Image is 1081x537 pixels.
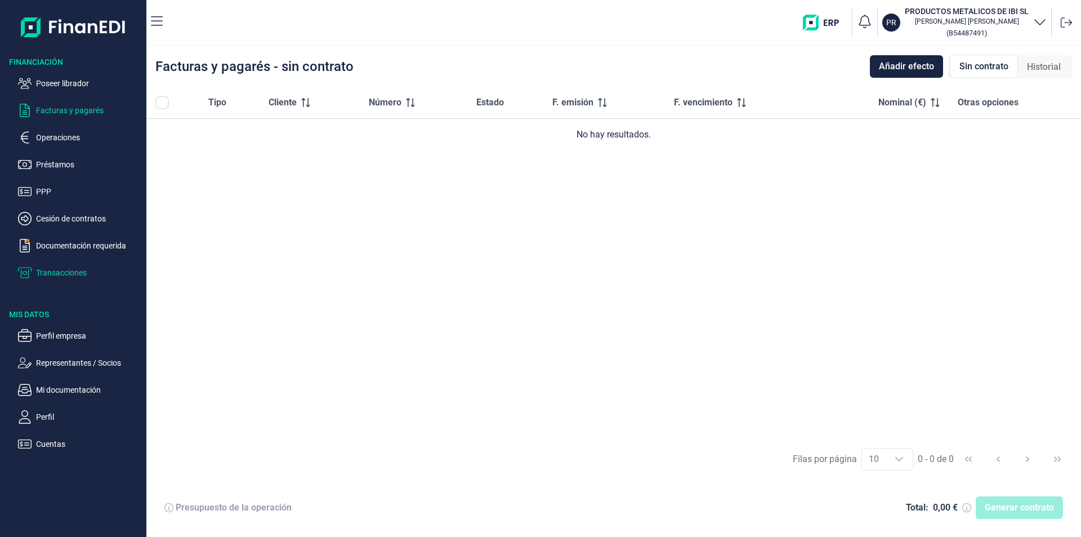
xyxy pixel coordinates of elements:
p: Cuentas [36,437,142,451]
button: Facturas y pagarés [18,104,142,117]
div: Presupuesto de la operación [176,502,292,513]
button: Operaciones [18,131,142,144]
p: Perfil empresa [36,329,142,343]
div: 0,00 € [933,502,958,513]
img: erp [803,15,847,30]
button: Previous Page [985,446,1012,473]
button: Préstamos [18,158,142,171]
p: Cesión de contratos [36,212,142,225]
button: Last Page [1044,446,1071,473]
button: Representantes / Socios [18,356,142,370]
button: Transacciones [18,266,142,279]
div: Facturas y pagarés - sin contrato [155,60,354,73]
span: Sin contrato [959,60,1008,73]
div: Choose [886,449,913,470]
span: Historial [1027,60,1061,74]
span: Añadir efecto [879,60,934,73]
span: Otras opciones [958,96,1019,109]
button: Next Page [1014,446,1041,473]
button: Cuentas [18,437,142,451]
h3: PRODUCTOS METALICOS DE IBI SL [905,6,1029,17]
button: PPP [18,185,142,198]
span: Cliente [269,96,297,109]
button: Perfil [18,410,142,424]
div: No hay resultados. [155,128,1072,141]
span: 0 - 0 de 0 [918,455,954,464]
p: Facturas y pagarés [36,104,142,117]
p: [PERSON_NAME] [PERSON_NAME] [905,17,1029,26]
p: Documentación requerida [36,239,142,252]
button: Perfil empresa [18,329,142,343]
p: Operaciones [36,131,142,144]
div: Sin contrato [950,55,1018,78]
button: Cesión de contratos [18,212,142,225]
p: PPP [36,185,142,198]
p: Representantes / Socios [36,356,142,370]
p: Poseer librador [36,77,142,90]
button: First Page [955,446,982,473]
button: Mi documentación [18,383,142,397]
div: Historial [1018,56,1070,78]
small: Copiar cif [946,29,987,37]
span: F. emisión [552,96,593,109]
span: F. vencimiento [674,96,732,109]
button: Documentación requerida [18,239,142,252]
p: PR [886,17,896,28]
button: Añadir efecto [870,55,943,78]
div: Total: [906,502,928,513]
button: Poseer librador [18,77,142,90]
img: Logo de aplicación [21,9,126,45]
p: Perfil [36,410,142,424]
span: Nominal (€) [878,96,926,109]
p: Préstamos [36,158,142,171]
p: Mi documentación [36,383,142,397]
span: Número [369,96,401,109]
div: All items unselected [155,96,169,109]
p: Transacciones [36,266,142,279]
div: Filas por página [793,452,857,466]
button: PRPRODUCTOS METALICOS DE IBI SL[PERSON_NAME] [PERSON_NAME](B54487491) [882,6,1047,39]
span: Tipo [208,96,226,109]
span: Estado [476,96,504,109]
